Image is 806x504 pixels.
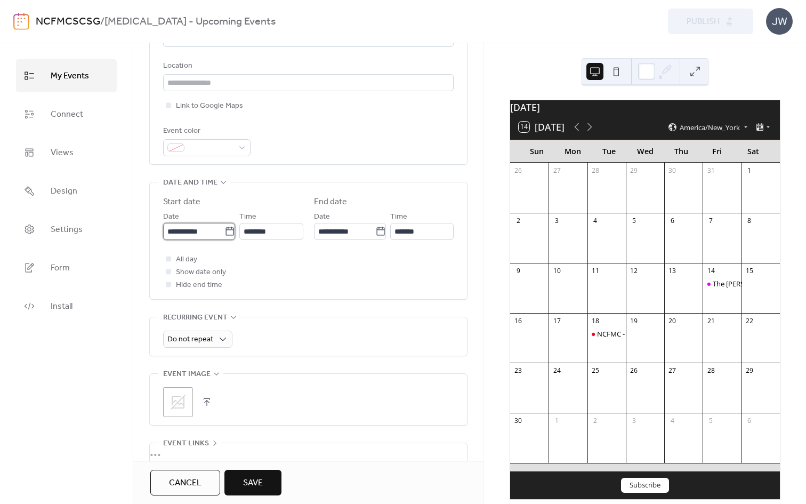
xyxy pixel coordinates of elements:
[314,196,348,209] div: End date
[597,329,751,339] div: NCFMC - [MEDICAL_DATA] Beacon Society Event
[514,266,523,275] div: 9
[587,329,626,339] div: NCFMC - Sickle Cell Beacon Society Event
[630,266,639,275] div: 12
[163,387,193,417] div: ;
[745,166,754,175] div: 1
[51,145,74,162] span: Views
[630,216,639,225] div: 5
[663,140,699,162] div: Thu
[390,211,407,223] span: Time
[627,140,663,162] div: Wed
[163,368,211,381] span: Event image
[630,166,639,175] div: 29
[745,316,754,325] div: 22
[514,316,523,325] div: 16
[766,8,793,35] div: JW
[552,417,561,426] div: 1
[699,140,736,162] div: Fri
[630,366,639,375] div: 26
[150,443,467,466] div: •••
[51,260,70,277] span: Form
[591,366,600,375] div: 25
[706,166,715,175] div: 31
[745,216,754,225] div: 8
[100,12,104,32] b: /
[224,470,281,495] button: Save
[706,366,715,375] div: 28
[243,477,263,490] span: Save
[163,437,209,450] span: Event links
[314,211,330,223] span: Date
[668,366,677,375] div: 27
[591,266,600,275] div: 11
[703,279,741,289] div: The Riley Foundation for SCD - Coastal Carolina University Gala
[176,279,222,292] span: Hide end time
[591,166,600,175] div: 28
[706,266,715,275] div: 14
[745,417,754,426] div: 6
[167,332,213,347] span: Do not repeat
[706,216,715,225] div: 7
[680,124,740,131] span: America/New_York
[514,166,523,175] div: 26
[668,266,677,275] div: 13
[16,290,117,323] a: Install
[668,316,677,325] div: 20
[735,140,771,162] div: Sat
[514,366,523,375] div: 23
[163,177,217,189] span: Date and time
[591,316,600,325] div: 18
[514,216,523,225] div: 2
[515,119,568,135] button: 14[DATE]
[176,253,197,266] span: All day
[621,478,669,493] button: Subscribe
[668,216,677,225] div: 6
[150,470,220,495] button: Cancel
[668,417,677,426] div: 4
[514,417,523,426] div: 30
[16,174,117,207] a: Design
[706,316,715,325] div: 21
[239,211,256,223] span: Time
[163,125,248,138] div: Event color
[555,140,591,162] div: Mon
[668,166,677,175] div: 30
[630,316,639,325] div: 19
[552,166,561,175] div: 27
[552,216,561,225] div: 3
[104,12,276,32] b: [MEDICAL_DATA] - Upcoming Events
[51,221,83,238] span: Settings
[13,13,29,30] img: logo
[745,266,754,275] div: 15
[163,211,179,223] span: Date
[163,60,452,73] div: Location
[163,311,228,324] span: Recurring event
[16,136,117,169] a: Views
[706,417,715,426] div: 5
[16,213,117,246] a: Settings
[169,477,201,490] span: Cancel
[51,106,83,123] span: Connect
[552,266,561,275] div: 10
[16,59,117,92] a: My Events
[16,98,117,131] a: Connect
[519,140,555,162] div: Sun
[51,68,89,85] span: My Events
[510,100,780,114] div: [DATE]
[51,183,77,200] span: Design
[163,196,200,209] div: Start date
[552,366,561,375] div: 24
[36,12,100,32] a: NCFMCSCSG
[591,216,600,225] div: 4
[552,316,561,325] div: 17
[16,251,117,284] a: Form
[591,140,627,162] div: Tue
[176,100,243,113] span: Link to Google Maps
[745,366,754,375] div: 29
[176,266,226,279] span: Show date only
[51,298,72,315] span: Install
[591,417,600,426] div: 2
[630,417,639,426] div: 3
